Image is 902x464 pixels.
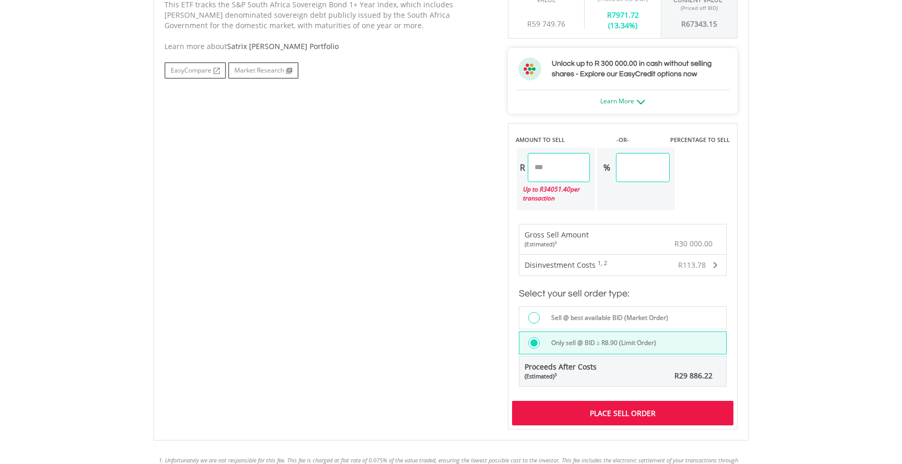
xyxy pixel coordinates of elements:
[545,337,657,349] label: Only sell @ BID ≥ R8.90 (Limit Order)
[597,153,616,182] div: %
[227,41,339,51] span: Satrix [PERSON_NAME] Portfolio
[600,97,645,105] a: Learn More
[598,259,607,267] sup: 1, 2
[512,401,733,425] div: Place Sell Order
[228,62,299,79] a: Market Research
[670,136,730,144] label: PERCENTAGE TO SELL
[518,57,541,80] img: ec-flower.svg
[517,182,590,205] div: Up to R per transaction
[674,371,713,380] span: R29 886.22
[164,41,492,52] div: Learn more about
[616,136,629,144] label: -OR-
[637,100,645,104] img: ec-arrow-down.png
[525,362,597,380] span: Proceeds After Costs
[592,3,653,31] div: R
[525,240,589,248] div: (Estimated)
[525,230,589,248] div: Gross Sell Amount
[527,19,565,29] span: R59 749.76
[525,260,596,270] span: Disinvestment Costs
[543,185,571,194] span: 34051.40
[516,136,565,144] label: AMOUNT TO SELL
[552,58,727,79] h3: Unlock up to R 300 000.00 in cash without selling shares - Explore our EasyCredit options now
[669,4,729,11] div: (Priced off BID)
[545,312,668,324] label: Sell @ best available BID (Market Order)
[164,62,226,79] a: EasyCompare
[669,11,729,29] div: R
[525,372,597,380] div: (Estimated)
[686,19,717,29] span: 67343.15
[554,372,557,377] sup: 3
[608,10,639,30] span: 7971.72 (13.34%)
[678,260,706,270] span: R113.78
[519,287,727,301] h3: Select your sell order type:
[674,239,713,248] span: R30 000.00
[517,153,528,182] div: R
[554,240,557,245] sup: 3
